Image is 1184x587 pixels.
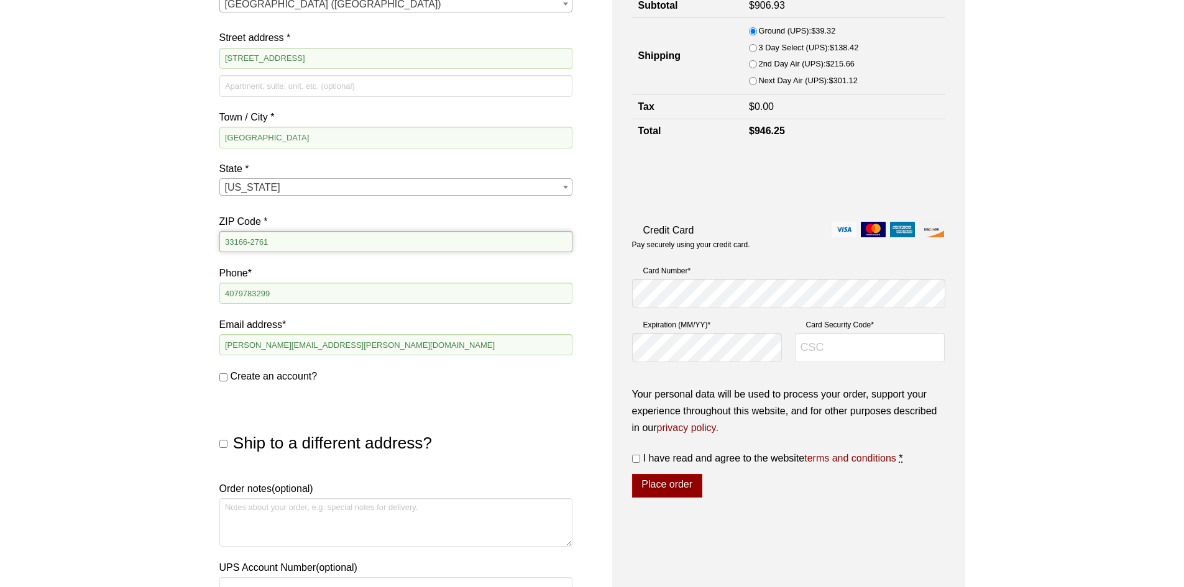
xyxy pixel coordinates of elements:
label: Card Number [632,265,945,277]
label: 2nd Day Air (UPS): [759,57,855,71]
span: $ [811,26,815,35]
span: Ship to a different address? [233,434,432,452]
img: amex [890,222,915,237]
abbr: required [899,453,902,463]
span: (optional) [316,562,357,573]
img: discover [919,222,944,237]
input: Ship to a different address? [219,440,227,448]
label: Next Day Air (UPS): [759,74,858,88]
img: visa [832,222,856,237]
bdi: 946.25 [749,125,785,136]
span: $ [826,59,830,68]
input: Apartment, suite, unit, etc. (optional) [219,75,572,96]
iframe: reCAPTCHA [632,157,821,205]
label: ZIP Code [219,213,572,230]
label: Email address [219,316,572,333]
bdi: 301.12 [829,76,858,85]
input: CSC [795,333,945,363]
label: Town / City [219,109,572,125]
span: Florida [220,179,572,196]
bdi: 215.66 [826,59,855,68]
p: Your personal data will be used to process your order, support your experience throughout this we... [632,386,945,437]
span: I have read and agree to the website [643,453,896,463]
img: mastercard [861,222,886,237]
bdi: 138.42 [830,43,858,52]
bdi: 0.00 [749,101,774,112]
label: Order notes [219,480,572,497]
input: I have read and agree to the websiteterms and conditions * [632,455,640,463]
span: $ [749,125,755,136]
label: UPS Account Number [219,559,572,576]
fieldset: Payment Info [632,260,945,373]
span: $ [830,43,834,52]
p: Pay securely using your credit card. [632,240,945,250]
a: privacy policy [657,422,716,433]
bdi: 39.32 [811,26,835,35]
th: Total [632,119,743,143]
span: $ [749,101,755,112]
th: Shipping [632,18,743,94]
label: State [219,160,572,177]
label: Card Security Code [795,319,945,331]
label: Credit Card [632,222,945,239]
input: Create an account? [219,373,227,381]
label: Phone [219,265,572,281]
span: (optional) [272,483,313,494]
label: 3 Day Select (UPS): [759,41,859,55]
label: Ground (UPS): [759,24,836,38]
button: Place order [632,474,702,498]
span: Create an account? [231,371,318,381]
span: State [219,178,572,196]
a: terms and conditions [804,453,896,463]
span: $ [829,76,833,85]
label: Expiration (MM/YY) [632,319,782,331]
label: Street address [219,29,572,46]
input: House number and street name [219,48,572,69]
th: Tax [632,94,743,119]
